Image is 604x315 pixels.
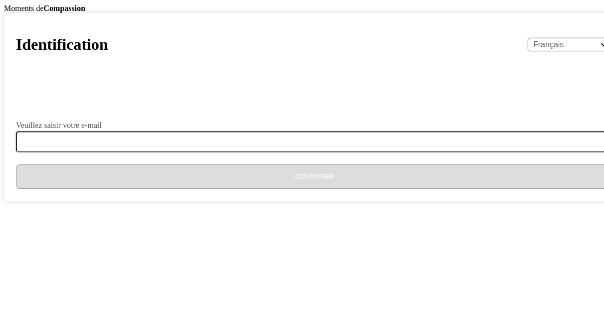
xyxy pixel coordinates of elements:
[44,4,86,12] b: Compassion
[16,121,102,129] label: Veuillez saisir votre e-mail
[16,35,108,54] h1: Identification
[4,4,600,13] div: Moments de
